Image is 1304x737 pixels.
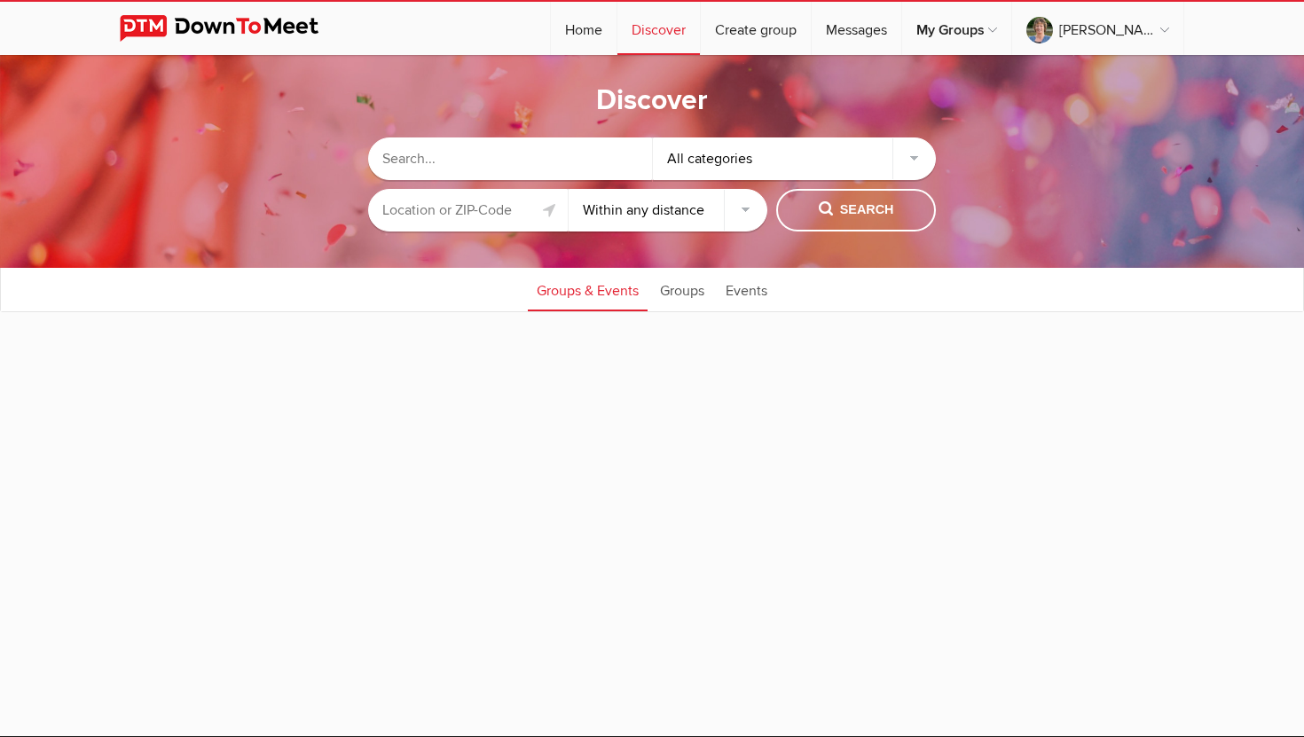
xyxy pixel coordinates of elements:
[528,267,648,311] a: Groups & Events
[368,137,652,180] input: Search...
[596,82,708,120] h1: Discover
[551,2,617,55] a: Home
[617,2,700,55] a: Discover
[812,2,901,55] a: Messages
[701,2,811,55] a: Create group
[902,2,1011,55] a: My Groups
[368,189,568,231] input: Location or ZIP-Code
[120,15,346,42] img: DownToMeet
[651,267,713,311] a: Groups
[717,267,776,311] a: Events
[776,189,936,231] button: Search
[1012,2,1183,55] a: [PERSON_NAME]
[819,200,894,220] span: Search
[653,137,937,180] div: All categories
